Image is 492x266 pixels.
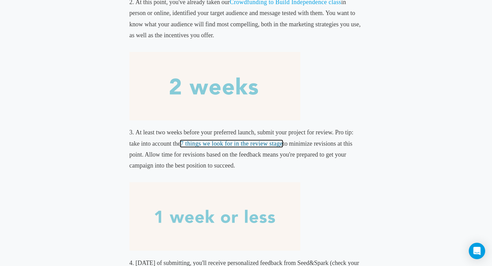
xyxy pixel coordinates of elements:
[126,125,366,256] li: At least two weeks before your preferred launch, submit your project for review. Pro tip: take in...
[469,243,485,259] div: Open Intercom Messenger
[180,140,283,147] a: 7 things we look for in the review stage
[129,182,300,251] img: 1531960497-1-week---bounce
[129,52,300,120] img: 1531960198-2-weeks---bounce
